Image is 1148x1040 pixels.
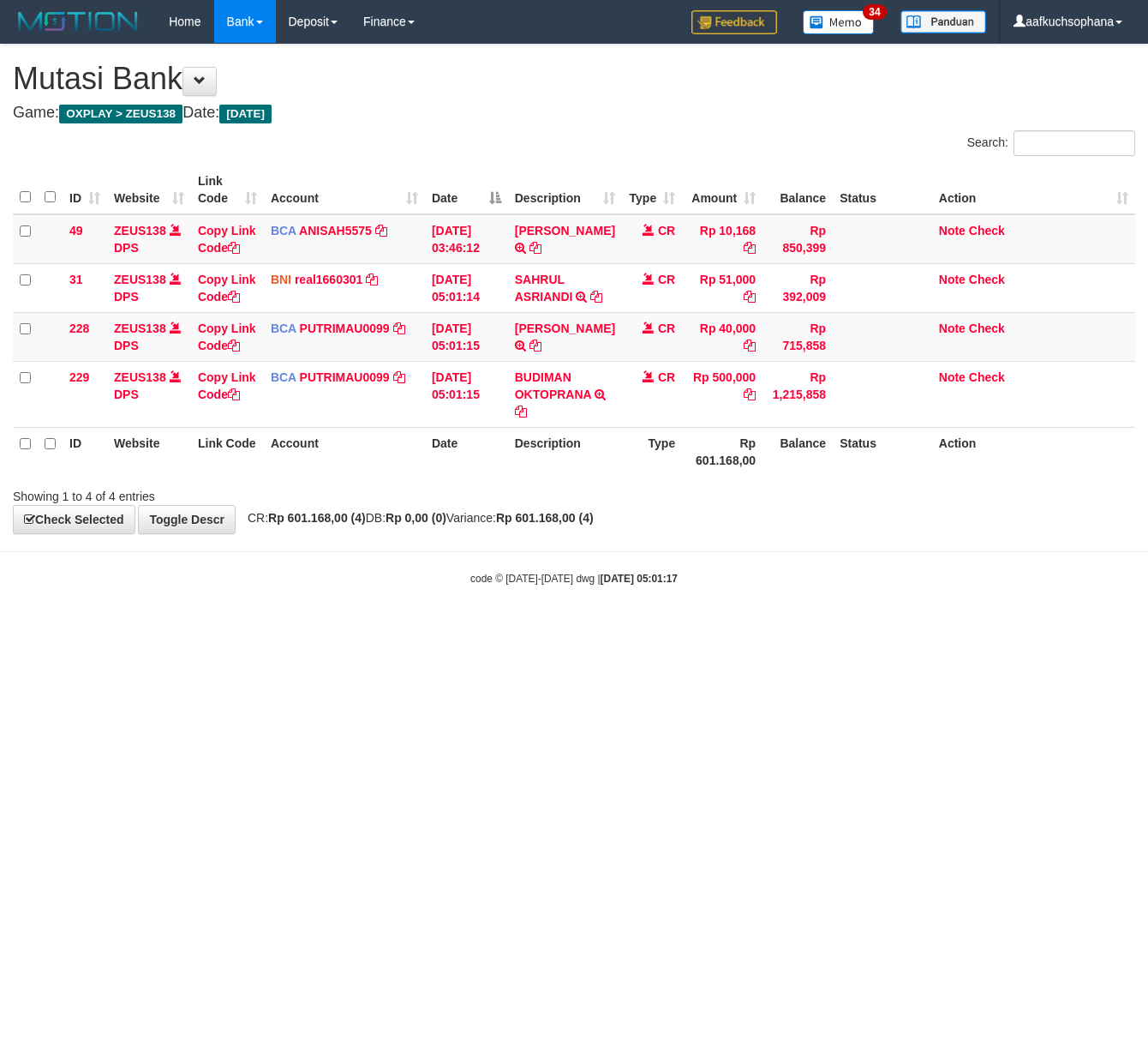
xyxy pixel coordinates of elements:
[833,165,932,214] th: Status
[496,511,594,525] strong: Rp 601.168,00 (4)
[69,224,83,237] span: 49
[264,427,425,476] th: Account
[425,361,508,427] td: [DATE] 05:01:15
[682,427,762,476] th: Rp 601.168,00
[375,224,387,237] a: Copy ANISAH5575 to clipboard
[300,370,390,384] a: PUTRIMAU0099
[198,370,256,401] a: Copy Link Code
[939,370,966,384] a: Note
[107,312,191,361] td: DPS
[762,214,833,264] td: Rp 850,399
[264,165,425,214] th: Account: activate to sort column ascending
[13,105,1135,122] h4: Game: Date:
[425,427,508,476] th: Date
[969,273,1005,286] a: Check
[900,10,986,33] img: panduan.png
[114,370,166,384] a: ZEUS138
[191,165,264,214] th: Link Code: activate to sort column ascending
[13,9,143,34] img: MOTION_logo.png
[114,322,166,335] a: ZEUS138
[744,290,756,304] a: Copy Rp 51,000 to clipboard
[13,481,465,505] div: Showing 1 to 4 of 4 entries
[803,10,875,34] img: Button%20Memo.svg
[508,427,622,476] th: Description
[299,224,372,237] a: ANISAH5575
[107,361,191,427] td: DPS
[107,165,191,214] th: Website: activate to sort column ascending
[969,370,1005,384] a: Check
[59,105,182,123] span: OXPLAY > ZEUS138
[658,322,675,335] span: CR
[300,322,390,335] a: PUTRIMAU0099
[107,427,191,476] th: Website
[515,322,615,335] a: [PERSON_NAME]
[762,165,833,214] th: Balance
[470,573,678,585] small: code © [DATE]-[DATE] dwg |
[198,322,256,352] a: Copy Link Code
[515,224,615,237] a: [PERSON_NAME]
[682,361,762,427] td: Rp 500,000
[590,290,602,304] a: Copy SAHRUL ASRIANDI to clipboard
[932,427,1135,476] th: Action
[198,224,256,255] a: Copy Link Code
[69,370,89,384] span: 229
[515,405,527,418] a: Copy BUDIMAN OKTOPRANA to clipboard
[969,322,1005,335] a: Check
[939,224,966,237] a: Note
[682,312,762,361] td: Rp 40,000
[622,427,682,476] th: Type
[1013,130,1135,156] input: Search:
[69,322,89,335] span: 228
[762,427,833,476] th: Balance
[969,224,1005,237] a: Check
[107,214,191,264] td: DPS
[271,322,296,335] span: BCA
[762,361,833,427] td: Rp 1,215,858
[13,62,1135,96] h1: Mutasi Bank
[658,273,675,286] span: CR
[939,273,966,286] a: Note
[762,312,833,361] td: Rp 715,858
[762,263,833,312] td: Rp 392,009
[515,273,573,304] a: SAHRUL ASRIANDI
[138,505,236,534] a: Toggle Descr
[366,273,378,286] a: Copy real1660301 to clipboard
[529,241,541,255] a: Copy INA PAUJANAH to clipboard
[393,370,405,384] a: Copy PUTRIMAU0099 to clipboard
[271,370,296,384] span: BCA
[601,573,678,585] strong: [DATE] 05:01:17
[967,130,1135,156] label: Search:
[393,322,405,335] a: Copy PUTRIMAU0099 to clipboard
[622,165,682,214] th: Type: activate to sort column ascending
[658,370,675,384] span: CR
[682,214,762,264] td: Rp 10,168
[508,165,622,214] th: Description: activate to sort column ascending
[107,263,191,312] td: DPS
[271,224,296,237] span: BCA
[268,511,366,525] strong: Rp 601.168,00 (4)
[386,511,446,525] strong: Rp 0,00 (0)
[219,105,272,123] span: [DATE]
[863,4,886,20] span: 34
[114,273,166,286] a: ZEUS138
[515,370,591,401] a: BUDIMAN OKTOPRANA
[744,388,756,401] a: Copy Rp 500,000 to clipboard
[114,224,166,237] a: ZEUS138
[191,427,264,476] th: Link Code
[682,263,762,312] td: Rp 51,000
[833,427,932,476] th: Status
[425,312,508,361] td: [DATE] 05:01:15
[425,263,508,312] td: [DATE] 05:01:14
[239,511,594,525] span: CR: DB: Variance:
[13,505,135,534] a: Check Selected
[939,322,966,335] a: Note
[932,165,1135,214] th: Action: activate to sort column ascending
[682,165,762,214] th: Amount: activate to sort column ascending
[63,427,107,476] th: ID
[69,273,83,286] span: 31
[271,273,291,286] span: BNI
[425,165,508,214] th: Date: activate to sort column descending
[658,224,675,237] span: CR
[744,241,756,255] a: Copy Rp 10,168 to clipboard
[63,165,107,214] th: ID: activate to sort column ascending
